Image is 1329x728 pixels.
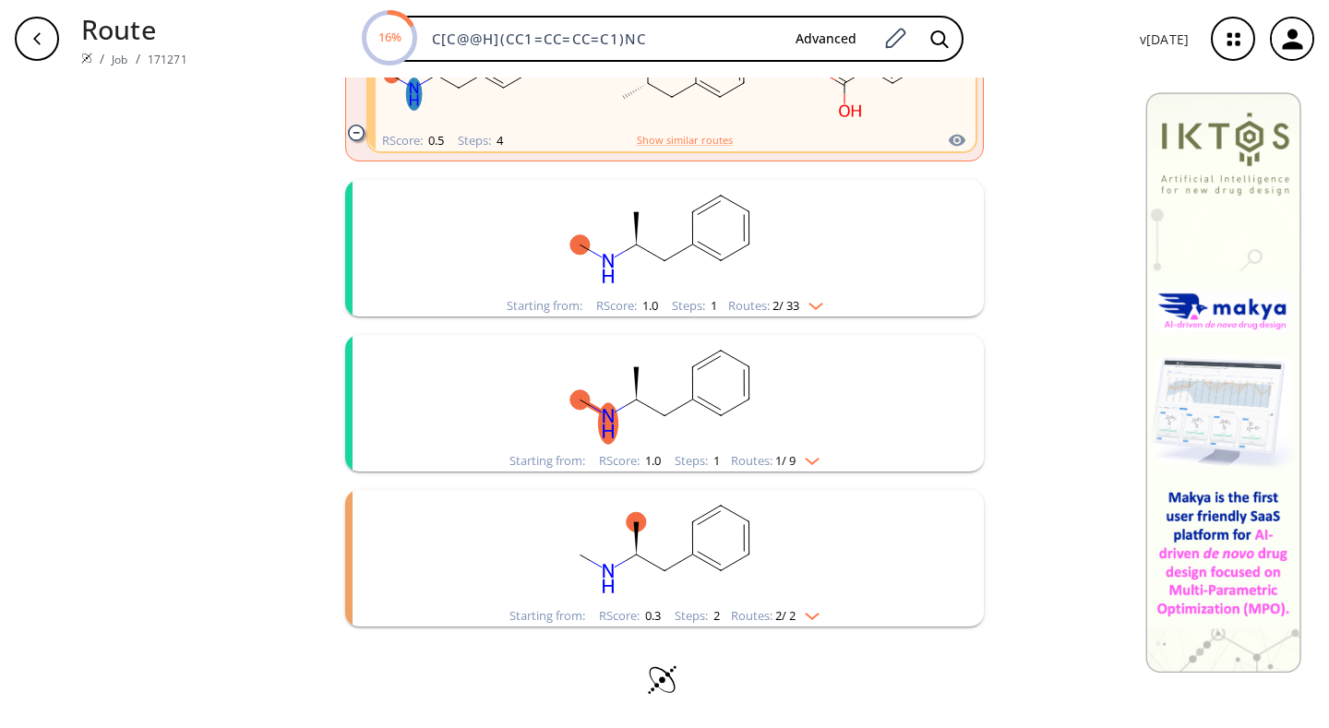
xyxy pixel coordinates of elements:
input: Enter SMILES [421,30,781,48]
span: 0.5 [425,132,444,149]
svg: CN[C@@H](C)Cc1ccccc1 [425,490,904,605]
img: Down [799,295,823,310]
span: 4 [494,132,503,149]
img: Banner [1145,92,1301,673]
svg: CN[C@@H](C)Cc1ccccc1 [425,180,904,295]
li: / [136,49,140,68]
svg: CN[C@@H](C)Cc1ccccc1 [425,335,904,450]
span: 0.3 [642,607,661,624]
span: 2 / 2 [775,610,796,622]
div: Starting from: [509,455,585,467]
p: v [DATE] [1140,30,1189,49]
span: 1 [711,452,720,469]
img: Down [796,450,820,465]
span: 2 / 33 [772,300,799,312]
a: Job [112,52,127,67]
div: Routes: [728,300,823,312]
span: 1 / 9 [775,455,796,467]
button: Show similar routes [637,132,733,149]
div: Starting from: [507,300,582,312]
div: RScore : [599,455,661,467]
div: Steps : [675,455,720,467]
div: RScore : [599,610,661,622]
div: Steps : [458,135,503,147]
img: Spaya logo [81,53,92,64]
button: Advanced [781,22,871,56]
span: 1.0 [642,452,661,469]
div: Routes: [731,610,820,622]
img: Down [796,605,820,620]
div: RScore : [382,135,444,147]
div: Routes: [731,455,820,467]
p: Route [81,9,187,49]
div: Starting from: [509,610,585,622]
span: 2 [711,607,720,624]
span: 1.0 [640,297,658,314]
span: 1 [708,297,717,314]
li: / [100,49,104,68]
text: 16% [377,29,401,45]
a: 171271 [148,52,187,67]
div: RScore : [596,300,658,312]
div: Steps : [672,300,717,312]
div: Steps : [675,610,720,622]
